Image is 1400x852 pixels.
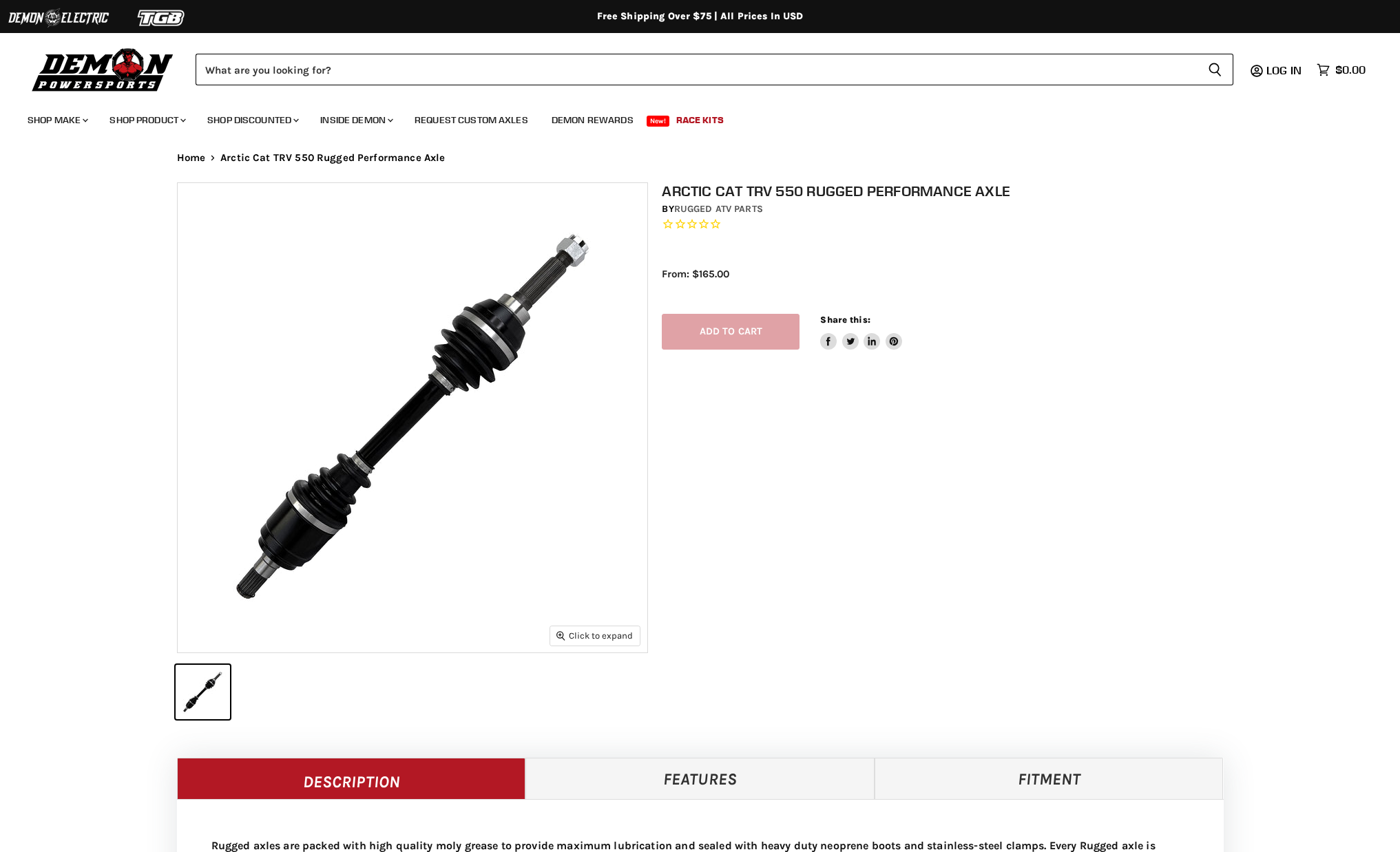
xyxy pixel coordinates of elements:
a: Home [177,152,206,164]
div: by [662,202,1237,217]
a: Race Kits [666,106,734,134]
aside: Share this: [820,314,902,350]
span: Rated 0.0 out of 5 stars 0 reviews [662,217,1237,232]
a: Request Custom Axles [404,106,539,134]
h1: Arctic Cat TRV 550 Rugged Performance Axle [662,182,1237,200]
button: Search [1197,54,1233,85]
a: Shop Discounted [197,106,307,134]
img: Demon Powersports [28,45,178,94]
form: Product [196,54,1233,85]
span: Click to expand [556,630,633,641]
nav: Breadcrumbs [149,152,1251,164]
a: Rugged ATV Parts [674,203,763,215]
img: TGB Logo 2 [110,5,213,31]
span: Log in [1266,63,1302,77]
button: Click to expand [550,626,640,645]
input: Search [196,54,1197,85]
a: Description [177,758,526,799]
img: IMAGE [178,183,647,652]
ul: Main menu [17,100,1362,134]
span: Arctic Cat TRV 550 Rugged Performance Axle [220,152,445,164]
a: Demon Rewards [541,106,644,134]
span: From: $165.00 [662,268,729,280]
div: Free Shipping Over $75 | All Prices In USD [149,10,1251,23]
a: $0.00 [1310,60,1372,80]
a: Shop Product [99,106,194,134]
span: New! [647,116,670,127]
span: Share this: [820,315,870,325]
button: IMAGE thumbnail [176,665,230,719]
span: $0.00 [1335,63,1366,76]
img: Demon Electric Logo 2 [7,5,110,31]
a: Log in [1260,64,1310,76]
a: Inside Demon [310,106,401,134]
a: Shop Make [17,106,96,134]
a: Fitment [875,758,1224,799]
a: Features [525,758,875,799]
